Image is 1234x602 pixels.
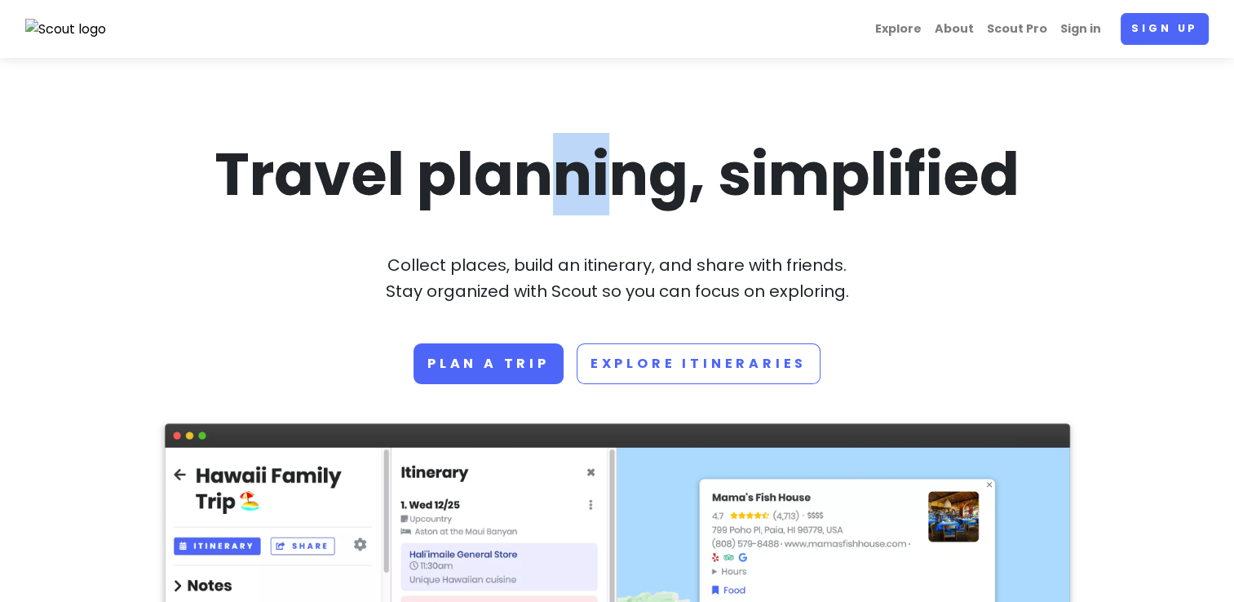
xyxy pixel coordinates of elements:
[1054,13,1108,45] a: Sign in
[980,13,1054,45] a: Scout Pro
[165,136,1070,213] h1: Travel planning, simplified
[165,252,1070,304] p: Collect places, build an itinerary, and share with friends. Stay organized with Scout so you can ...
[577,343,820,384] a: Explore Itineraries
[928,13,980,45] a: About
[869,13,928,45] a: Explore
[25,19,107,40] img: Scout logo
[1121,13,1209,45] a: Sign up
[414,343,564,384] a: Plan a trip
